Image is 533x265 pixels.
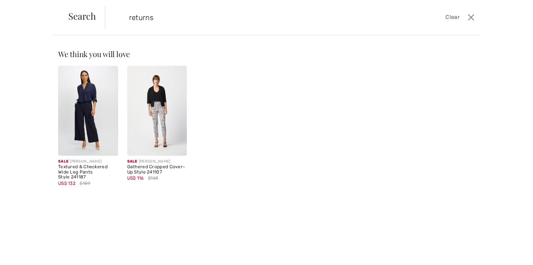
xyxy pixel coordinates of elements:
[127,159,137,164] span: Sale
[127,164,187,175] div: Gathered Cropped Cover-Up Style 241107
[58,66,118,156] img: Textured & Checkered Wide Leg Pants Style 241187. Black
[465,11,477,23] button: Close
[148,175,158,181] span: $165
[127,159,187,164] div: [PERSON_NAME]
[58,49,130,59] span: We think you will love
[58,159,68,164] span: Sale
[80,180,90,187] span: $189
[68,11,96,20] span: Search
[123,6,380,29] input: TYPE TO SEARCH
[58,181,75,186] span: US$ 132
[58,159,118,164] div: [PERSON_NAME]
[127,66,187,156] img: Gathered Cropped Cover-Up Style 241107. Black
[445,13,459,22] span: Clear
[127,175,144,181] span: US$ 116
[58,164,118,180] div: Textured & Checkered Wide Leg Pants Style 241187
[18,5,33,12] span: Chat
